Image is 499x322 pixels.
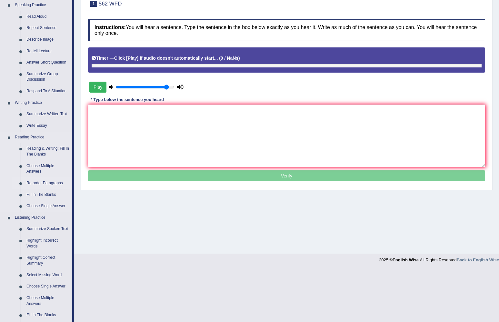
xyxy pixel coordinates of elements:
a: Writing Practice [12,97,72,109]
a: Write Essay [24,120,72,132]
button: Play [89,82,106,93]
b: 0 / NaNs [221,55,238,61]
a: Highlight Correct Summary [24,252,72,269]
a: Listening Practice [12,212,72,224]
h4: You will hear a sentence. Type the sentence in the box below exactly as you hear it. Write as muc... [88,19,485,41]
b: ) [238,55,240,61]
h5: Timer — [92,56,240,61]
a: Choose Multiple Answers [24,292,72,309]
div: 2025 © All Rights Reserved [379,254,499,263]
a: Highlight Incorrect Words [24,235,72,252]
a: Select Missing Word [24,269,72,281]
a: Reading Practice [12,132,72,143]
a: Re-order Paragraphs [24,177,72,189]
b: ( [219,55,221,61]
a: Choose Multiple Answers [24,160,72,177]
a: Choose Single Answer [24,200,72,212]
b: Instructions: [95,25,126,30]
a: Summarize Written Text [24,108,72,120]
a: Summarize Group Discussion [24,68,72,86]
a: Summarize Spoken Text [24,223,72,235]
a: Fill In The Blanks [24,309,72,321]
a: Reading & Writing: Fill In The Blanks [24,143,72,160]
a: Repeat Sentence [24,22,72,34]
a: Fill In The Blanks [24,189,72,201]
small: 562 WFD [99,1,122,7]
span: 1 [90,1,97,7]
a: Answer Short Question [24,57,72,68]
a: Back to English Wise [457,257,499,262]
a: Choose Single Answer [24,281,72,292]
div: * Type below the sentence you heard [88,97,166,103]
a: Describe Image [24,34,72,45]
strong: English Wise. [393,257,420,262]
a: Re-tell Lecture [24,45,72,57]
b: Click [Play] if audio doesn't automatically start... [114,55,218,61]
a: Respond To A Situation [24,86,72,97]
a: Read Aloud [24,11,72,23]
